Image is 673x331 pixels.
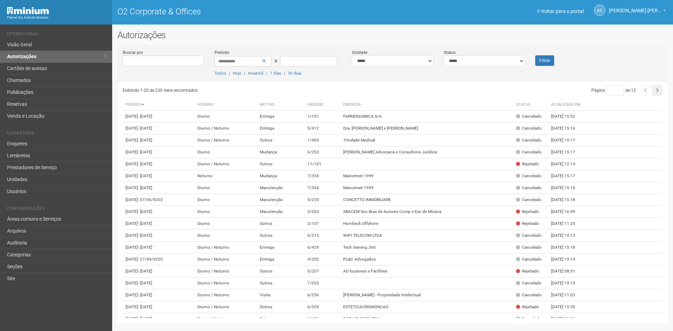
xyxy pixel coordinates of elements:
td: Diurno [195,206,257,218]
th: Horário [195,99,257,111]
td: [DATE] [123,170,195,182]
td: Diurno / Noturno [195,242,257,254]
td: Hornbeck Offshore [340,218,513,230]
div: Cancelado [516,185,542,191]
td: [DATE] [123,289,195,301]
td: Outros [257,230,305,242]
td: 4/401 [305,313,340,325]
td: Diurno / Noturno [195,266,257,277]
td: Noturno [195,170,257,182]
span: - [DATE] [138,161,152,166]
td: Diurno / Noturno [195,301,257,313]
td: [DATE] [123,266,195,277]
button: Filtrar [535,55,554,66]
td: Entrega [257,313,305,325]
h2: Autorizações [117,30,668,40]
td: 5/412 [305,123,340,135]
div: Exibindo 1-20 de 230 itens encontrados [123,85,393,96]
td: [PERSON_NAME] Advocacia e Consultoria Jurídica [340,146,513,158]
div: Cancelado [516,197,542,203]
td: [DATE] [123,135,195,146]
label: Unidade [352,49,367,56]
div: Rejeitado [516,304,539,310]
td: [DATE] [123,158,195,170]
td: Mainstreet 1999 [340,170,513,182]
td: Outros [257,301,305,313]
div: Rejeitado [516,268,539,274]
td: 1/101 [305,111,340,123]
td: [DATE] 15:13 [548,230,587,242]
span: - 07/06/5202 [138,197,163,202]
h1: O2 Corporate & Offices [117,7,387,16]
td: [DATE] 08:51 [548,266,587,277]
div: Painel do Administrador [7,14,107,21]
td: [DATE] 15:52 [548,111,587,123]
td: Diurno / Noturno [195,123,257,135]
span: | [284,71,285,76]
td: [DATE] 11:03 [548,289,587,301]
td: [PERSON_NAME] - Propriedade Intelectual [340,289,513,301]
td: Diurno [195,230,257,242]
td: Outros [257,218,305,230]
td: [DATE] [123,182,195,194]
td: Entrega [257,242,305,254]
span: | [244,71,245,76]
label: Status [444,49,456,56]
td: Outros [257,266,305,277]
span: - [DATE] [138,316,152,321]
th: Motivo [257,99,305,111]
li: Operacional [7,32,107,39]
div: Cancelado [516,125,542,131]
span: - [DATE] [138,173,152,178]
span: - [DATE] [138,292,152,297]
div: Cancelado [516,173,542,179]
td: Entrega [257,111,305,123]
td: Diurno [195,182,257,194]
td: 6/429 [305,242,340,254]
span: - [DATE] [138,185,152,190]
div: Rejeitado [516,221,539,227]
td: Diurno / Noturno [195,158,257,170]
td: [DATE] 16:09 [548,206,587,218]
td: Diurno / Noturno [195,289,257,301]
label: Buscar por [123,49,143,56]
span: - [DATE] [138,245,152,250]
span: | [266,71,267,76]
a: Voltar para o portal [537,8,584,14]
td: 4/202 [305,254,340,266]
td: 1/403 [305,135,340,146]
td: Outros [257,277,305,289]
td: 6/256 [305,289,340,301]
td: Manutenção [257,194,305,206]
div: Rejeitado [516,209,539,215]
td: SBACEM Soc Bras de Autores Comp e Esc de Música [340,206,513,218]
li: Cadastros [7,131,107,138]
td: [DATE] 15:35 [548,301,587,313]
th: Empresa [340,99,513,111]
td: Entrega [257,254,305,266]
a: AC [594,5,605,16]
span: Ana Carla de Carvalho Silva [609,1,661,13]
td: [DATE] [123,194,195,206]
td: Trindade Medical [340,135,513,146]
span: - [DATE] [138,304,152,309]
td: AD business e Facilities [340,266,513,277]
td: [DATE] 11:26 [548,313,587,325]
td: 7/334 [305,182,340,194]
a: Hoje [233,71,241,76]
a: 7 dias [270,71,281,76]
td: Diurno / Noturno [195,277,257,289]
td: [DATE] 15:18 [548,242,587,254]
td: [DATE] [123,242,195,254]
div: Cancelado [516,292,542,298]
img: Minium [7,7,49,14]
td: [DATE] [123,301,195,313]
td: [DATE] 15:18 [548,182,587,194]
div: Cancelado [516,149,542,155]
td: 6/329 [305,301,340,313]
span: - [DATE] [138,281,152,285]
td: [DATE] 15:14 [548,254,587,266]
td: Dra. [PERSON_NAME] e [PERSON_NAME] [340,123,513,135]
td: Diurno [195,146,257,158]
td: [DATE] 15:16 [548,123,587,135]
